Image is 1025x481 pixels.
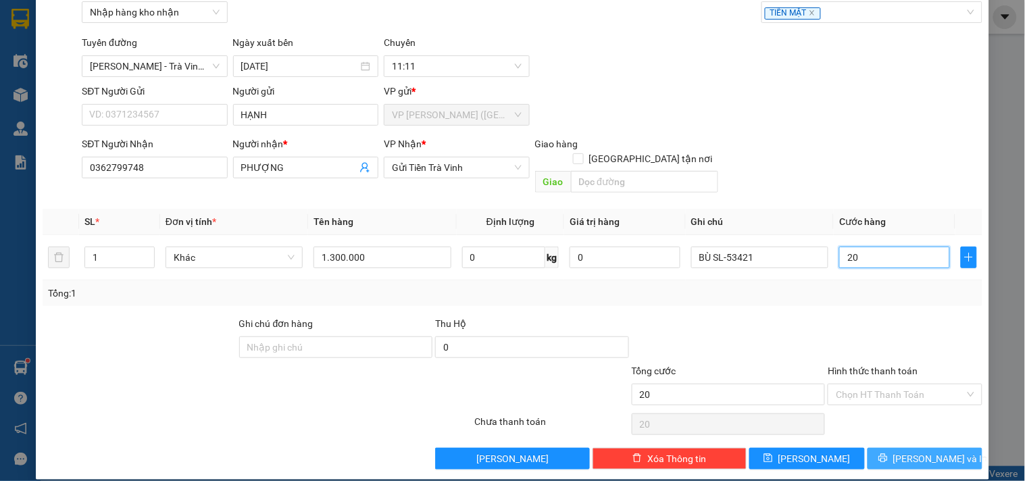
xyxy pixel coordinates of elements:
span: Cước hàng [839,216,886,227]
span: VP Trần Phú (Hàng) [392,105,521,125]
div: Chuyến [384,35,529,55]
button: printer[PERSON_NAME] và In [868,448,982,470]
input: Dọc đường [571,171,718,193]
span: [PERSON_NAME] và In [893,451,988,466]
span: Định lượng [486,216,534,227]
span: VP Nhận [384,138,422,149]
span: printer [878,453,888,464]
div: Chưa thanh toán [473,414,630,438]
div: Ngày xuất bến [233,35,378,55]
span: Thu Hộ [435,318,466,329]
span: 11:11 [392,56,521,76]
input: 0 [570,247,680,268]
span: save [764,453,773,464]
span: Nhập hàng kho nhận [90,2,219,22]
span: close [809,9,816,16]
span: Đơn vị tính [166,216,216,227]
span: Tổng cước [632,365,676,376]
span: TIỀN MẶT [765,7,821,20]
button: save[PERSON_NAME] [749,448,864,470]
label: Ghi chú đơn hàng [239,318,314,329]
input: Ghi Chú [691,247,828,268]
input: 13/08/2025 [241,59,358,74]
div: SĐT Người Nhận [82,136,227,151]
th: Ghi chú [686,209,834,235]
input: Ghi chú đơn hàng [239,336,433,358]
span: Xóa Thông tin [647,451,706,466]
span: Gửi Tiền Trà Vinh [392,157,521,178]
span: plus [961,252,976,263]
div: Tổng: 1 [48,286,397,301]
button: plus [961,247,977,268]
div: Tuyến đường [82,35,227,55]
span: SL [84,216,95,227]
span: delete [632,453,642,464]
label: Hình thức thanh toán [828,365,918,376]
div: Người gửi [233,84,378,99]
span: Giá trị hàng [570,216,620,227]
span: Hồ Chí Minh - Trà Vinh (TIỀN HÀNG) [90,56,219,76]
button: [PERSON_NAME] [435,448,589,470]
span: Giao [535,171,571,193]
input: VD: Bàn, Ghế [314,247,451,268]
span: Giao hàng [535,138,578,149]
span: [PERSON_NAME] [778,451,851,466]
div: SĐT Người Gửi [82,84,227,99]
span: Tên hàng [314,216,353,227]
span: kg [545,247,559,268]
span: user-add [359,162,370,173]
span: [PERSON_NAME] [476,451,549,466]
span: Khác [174,247,295,268]
div: VP gửi [384,84,529,99]
div: Người nhận [233,136,378,151]
span: [GEOGRAPHIC_DATA] tận nơi [584,151,718,166]
button: delete [48,247,70,268]
button: deleteXóa Thông tin [593,448,747,470]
